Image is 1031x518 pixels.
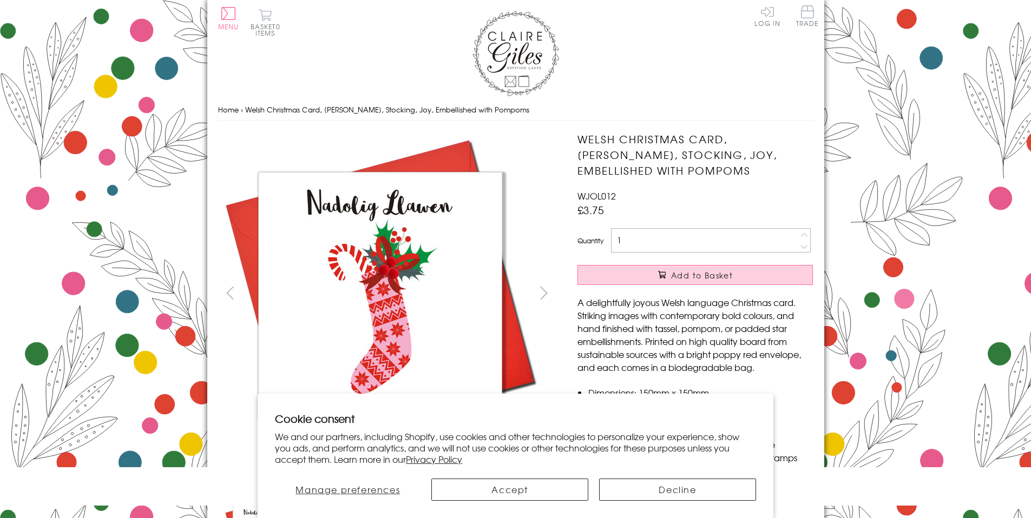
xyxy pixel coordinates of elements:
[241,104,243,115] span: ›
[251,9,280,36] button: Basket0 items
[218,131,542,456] img: Welsh Christmas Card, Nadolig Llawen, Stocking, Joy, Embellished with Pompoms
[671,270,733,281] span: Add to Basket
[218,104,239,115] a: Home
[218,22,239,31] span: Menu
[406,453,462,466] a: Privacy Policy
[796,5,819,29] a: Trade
[599,479,756,501] button: Decline
[577,265,813,285] button: Add to Basket
[588,386,813,399] li: Dimensions: 150mm x 150mm
[577,236,603,245] label: Quantity
[255,22,280,38] span: 0 items
[431,479,588,501] button: Accept
[275,431,756,464] p: We and our partners, including Shopify, use cookies and other technologies to personalize your ex...
[577,296,813,374] p: A delightfully joyous Welsh language Christmas card. Striking images with contemporary bold colou...
[218,99,813,121] nav: breadcrumbs
[295,483,400,496] span: Manage preferences
[275,411,756,426] h2: Cookie consent
[218,281,242,305] button: prev
[577,189,616,202] span: WJOL012
[754,5,780,26] a: Log In
[472,11,559,96] img: Claire Giles Greetings Cards
[218,7,239,30] button: Menu
[556,131,881,456] img: Welsh Christmas Card, Nadolig Llawen, Stocking, Joy, Embellished with Pompoms
[796,5,819,26] span: Trade
[577,131,813,178] h1: Welsh Christmas Card, [PERSON_NAME], Stocking, Joy, Embellished with Pompoms
[531,281,556,305] button: next
[245,104,529,115] span: Welsh Christmas Card, [PERSON_NAME], Stocking, Joy, Embellished with Pompoms
[275,479,421,501] button: Manage preferences
[577,202,604,217] span: £3.75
